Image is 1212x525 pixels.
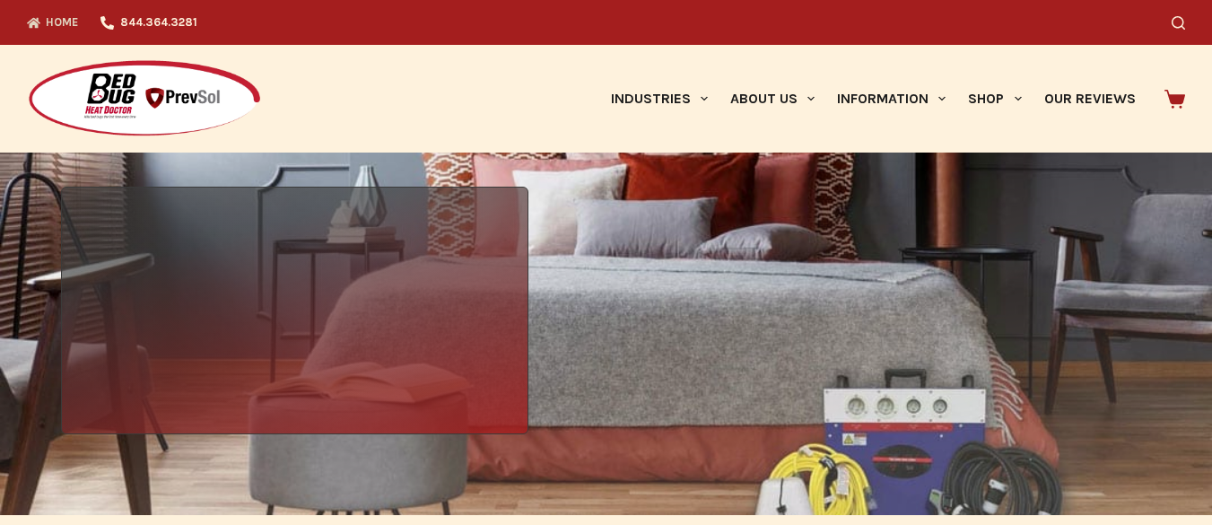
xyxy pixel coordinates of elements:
[1033,45,1147,153] a: Our Reviews
[27,59,262,139] img: Prevsol/Bed Bug Heat Doctor
[719,45,825,153] a: About Us
[599,45,1147,153] nav: Primary
[599,45,719,153] a: Industries
[1172,16,1185,30] button: Search
[826,45,957,153] a: Information
[957,45,1033,153] a: Shop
